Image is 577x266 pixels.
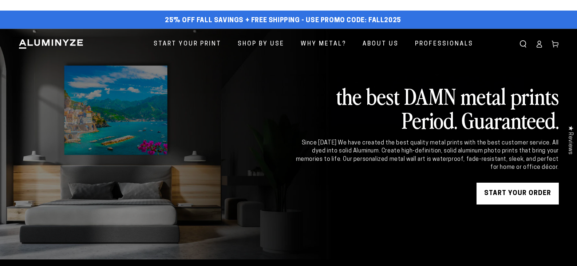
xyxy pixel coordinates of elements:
a: Shop By Use [232,35,290,54]
div: Since [DATE] We have created the best quality metal prints with the best customer service. All dy... [295,139,559,172]
span: About Us [363,39,399,49]
span: Why Metal? [301,39,346,49]
div: Click to open Judge.me floating reviews tab [563,120,577,160]
span: Start Your Print [154,39,221,49]
h2: the best DAMN metal prints Period. Guaranteed. [295,84,559,132]
a: About Us [357,35,404,54]
span: Professionals [415,39,473,49]
a: Professionals [410,35,479,54]
span: 25% off FALL Savings + Free Shipping - Use Promo Code: FALL2025 [165,17,401,25]
a: Why Metal? [295,35,352,54]
summary: Search our site [515,36,531,52]
img: Aluminyze [18,39,84,49]
span: Shop By Use [238,39,284,49]
a: START YOUR Order [477,183,559,205]
a: Start Your Print [148,35,227,54]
